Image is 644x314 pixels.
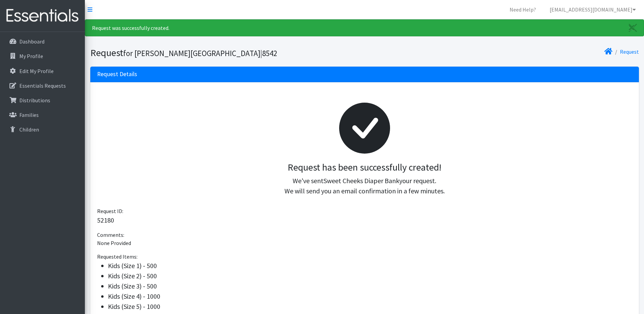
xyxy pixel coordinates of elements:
[97,215,632,225] p: 52180
[3,64,82,78] a: Edit My Profile
[90,47,362,59] h1: Request
[19,97,50,104] p: Distributions
[19,126,39,133] p: Children
[97,231,124,238] span: Comments:
[19,111,39,118] p: Families
[123,48,277,58] small: for [PERSON_NAME][GEOGRAPHIC_DATA]|8542
[19,53,43,59] p: My Profile
[108,291,632,301] li: Kids (Size 4) - 1000
[3,49,82,63] a: My Profile
[3,108,82,122] a: Families
[97,208,123,214] span: Request ID:
[97,240,131,246] span: None Provided
[85,19,644,36] div: Request was successfully created.
[103,162,627,173] h3: Request has been successfully created!
[504,3,541,16] a: Need Help?
[3,79,82,92] a: Essentials Requests
[19,82,66,89] p: Essentials Requests
[97,253,137,260] span: Requested Items:
[108,281,632,291] li: Kids (Size 3) - 500
[3,35,82,48] a: Dashboard
[324,176,399,185] span: Sweet Cheeks Diaper Bank
[3,4,82,27] img: HumanEssentials
[19,38,44,45] p: Dashboard
[103,176,627,196] p: We've sent your request. We will send you an email confirmation in a few minutes.
[108,261,632,271] li: Kids (Size 1) - 500
[108,271,632,281] li: Kids (Size 2) - 500
[3,93,82,107] a: Distributions
[97,71,137,78] h3: Request Details
[544,3,641,16] a: [EMAIL_ADDRESS][DOMAIN_NAME]
[3,123,82,136] a: Children
[622,20,644,36] a: Close
[108,301,632,312] li: Kids (Size 5) - 1000
[19,68,54,74] p: Edit My Profile
[620,48,639,55] a: Request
